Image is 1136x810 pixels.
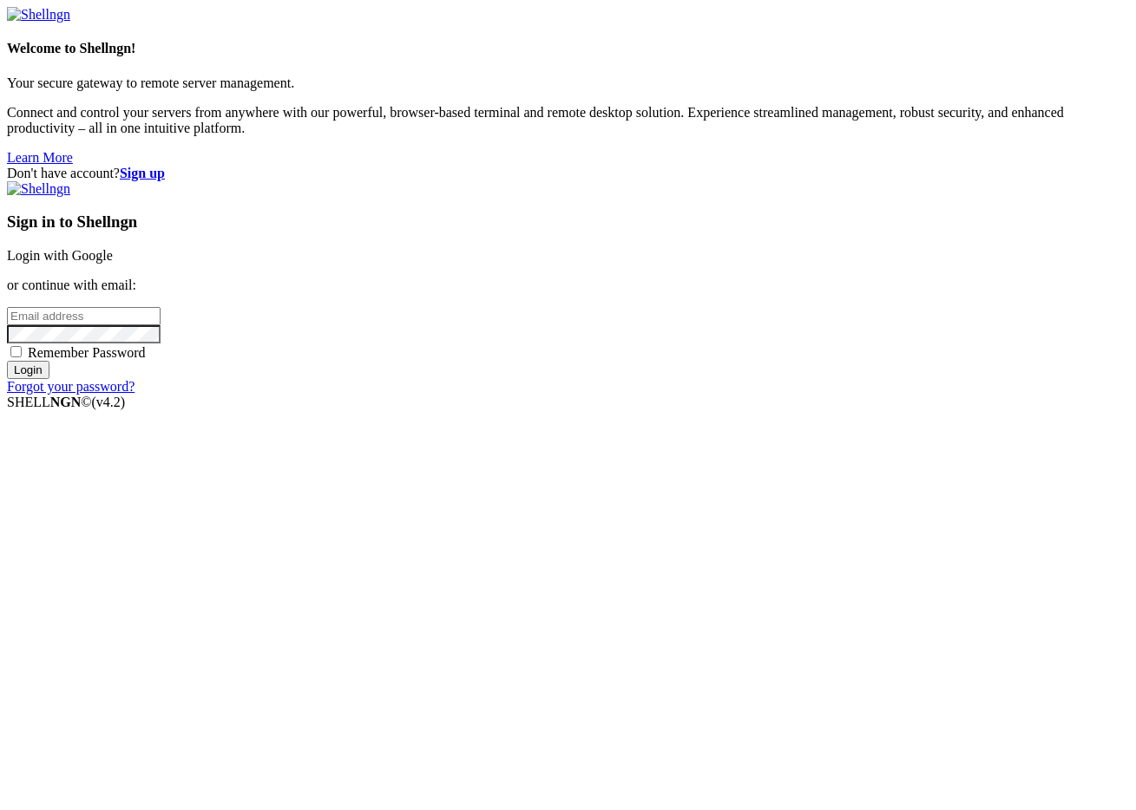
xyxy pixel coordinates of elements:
a: Login with Google [7,248,113,263]
p: Your secure gateway to remote server management. [7,75,1129,91]
b: NGN [50,395,82,409]
a: Forgot your password? [7,379,135,394]
input: Email address [7,307,161,325]
img: Shellngn [7,7,70,23]
h4: Welcome to Shellngn! [7,41,1129,56]
span: 4.2.0 [92,395,126,409]
a: Learn More [7,150,73,165]
a: Sign up [120,166,165,180]
h3: Sign in to Shellngn [7,212,1129,232]
img: Shellngn [7,181,70,197]
input: Remember Password [10,346,22,357]
span: SHELL © [7,395,125,409]
p: Connect and control your servers from anywhere with our powerful, browser-based terminal and remo... [7,105,1129,136]
div: Don't have account? [7,166,1129,181]
span: Remember Password [28,345,146,360]
p: or continue with email: [7,278,1129,293]
input: Login [7,361,49,379]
